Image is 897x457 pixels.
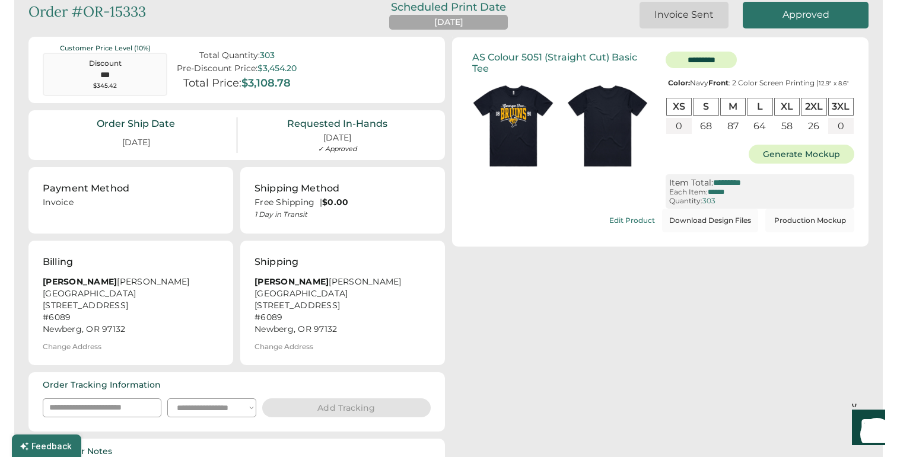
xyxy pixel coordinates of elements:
[257,63,297,73] div: $3,454.20
[749,145,855,164] button: Generate Mockup
[666,118,692,134] div: 0
[662,209,758,232] button: Download Design Files
[43,379,161,391] div: Order Tracking Information
[255,255,298,269] div: Shipping
[828,118,854,134] div: 0
[97,117,175,130] div: Order Ship Date
[720,98,746,115] div: M
[466,79,561,173] img: generate-image
[28,2,146,22] div: Order #OR-15333
[43,44,167,53] div: Customer Price Level (10%)
[177,63,257,73] div: Pre-Discount Price:
[43,276,219,335] div: [PERSON_NAME][GEOGRAPHIC_DATA] [STREET_ADDRESS] #6089 Newberg, OR 97132
[322,197,348,207] strong: $0.00
[819,79,849,87] font: 12.9" x 8.6"
[43,181,129,196] div: Payment Method
[43,343,101,351] div: Change Address
[654,8,714,21] div: Invoice Sent
[666,98,692,115] div: XS
[666,79,854,87] div: Navy : 2 Color Screen Printing |
[241,77,291,90] div: $3,108.78
[747,118,772,134] div: 64
[255,343,313,351] div: Change Address
[720,118,746,134] div: 87
[757,8,854,21] div: Approved
[43,197,219,212] div: Invoice
[472,52,655,74] div: AS Colour 5051 (Straight Cut) Basic Tee
[668,78,690,87] strong: Color:
[609,216,655,225] div: Edit Product
[765,209,854,232] button: Production Mockup
[828,98,854,115] div: 3XL
[255,210,431,219] div: 1 Day in Transit
[669,188,708,196] div: Each Item:
[801,118,826,134] div: 26
[708,78,729,87] strong: Front
[262,398,431,417] button: Add Tracking
[374,2,523,12] div: Scheduled Print Date
[108,132,164,154] div: [DATE]
[702,197,715,205] div: 303
[693,118,718,134] div: 68
[747,98,772,115] div: L
[318,145,357,153] div: ✓ Approved
[260,50,275,60] div: 303
[199,50,260,60] div: Total Quantity:
[561,79,655,173] img: generate-image
[287,117,387,130] div: Requested In-Hands
[323,132,351,144] div: [DATE]
[255,181,339,196] div: Shipping Method
[255,276,329,287] strong: [PERSON_NAME]
[669,178,713,188] div: Item Total:
[183,77,241,90] div: Total Price:
[774,118,800,134] div: 58
[774,98,800,115] div: XL
[51,59,159,69] div: Discount
[669,197,702,205] div: Quantity:
[51,82,159,90] div: $345.42
[693,98,718,115] div: S
[434,17,463,28] div: [DATE]
[255,276,431,335] div: [PERSON_NAME][GEOGRAPHIC_DATA] [STREET_ADDRESS] #6089 Newberg, OR 97132
[43,276,117,287] strong: [PERSON_NAME]
[841,404,892,455] iframe: Front Chat
[801,98,826,115] div: 2XL
[43,255,73,269] div: Billing
[255,197,431,209] div: Free Shipping |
